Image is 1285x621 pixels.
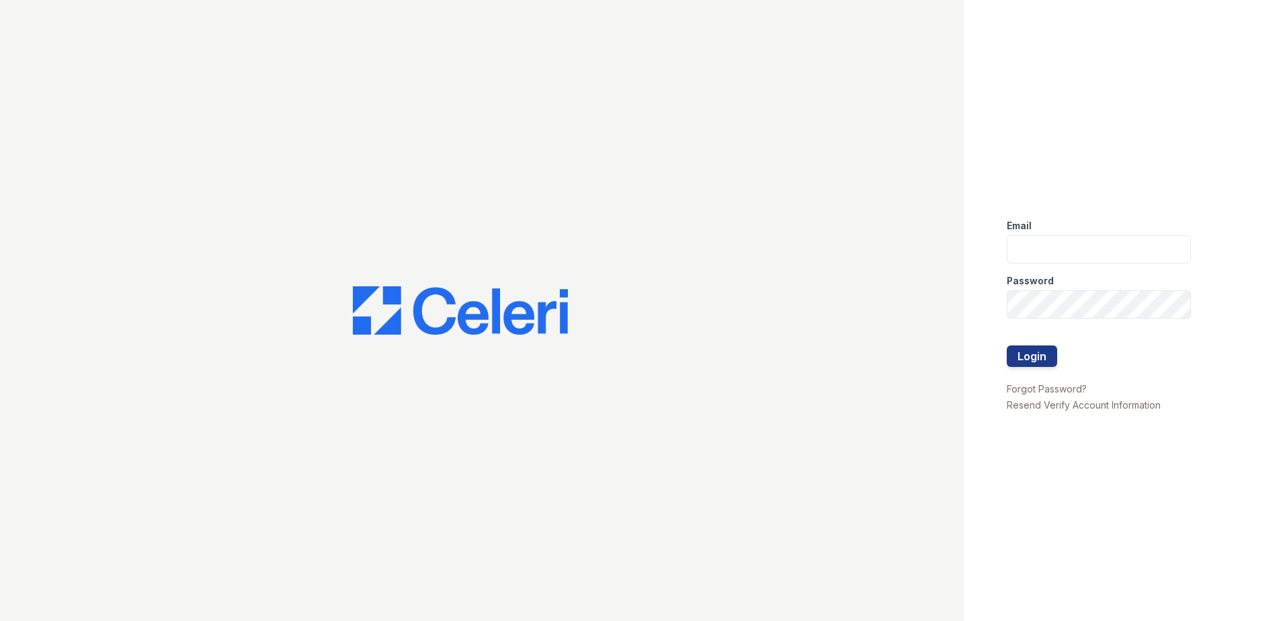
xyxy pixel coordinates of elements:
[1007,345,1057,367] button: Login
[1007,274,1054,288] label: Password
[1007,383,1087,395] a: Forgot Password?
[1007,219,1032,233] label: Email
[353,286,568,335] img: CE_Logo_Blue-a8612792a0a2168367f1c8372b55b34899dd931a85d93a1a3d3e32e68fde9ad4.png
[1007,399,1161,411] a: Resend Verify Account Information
